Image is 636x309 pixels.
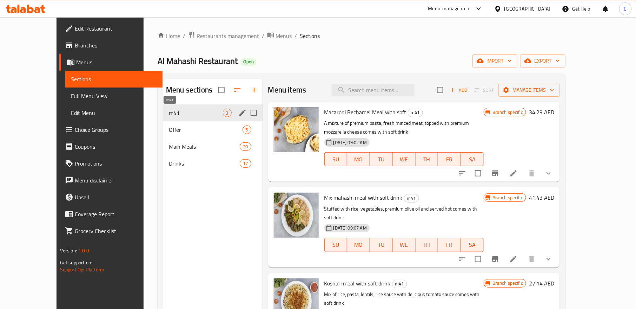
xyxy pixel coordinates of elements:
[75,193,157,201] span: Upsell
[59,155,163,172] a: Promotions
[331,139,370,146] span: [DATE] 09:02 AM
[75,159,157,168] span: Promotions
[183,32,185,40] li: /
[300,32,320,40] span: Sections
[454,165,471,182] button: sort-choices
[237,108,248,118] button: edit
[158,53,238,69] span: Al Mahashi Restaurant
[544,255,553,263] svg: Show Choices
[448,85,470,96] button: Add
[540,251,557,268] button: show more
[540,165,557,182] button: show more
[416,152,438,166] button: TH
[441,154,458,165] span: FR
[370,152,393,166] button: TU
[544,169,553,178] svg: Show Choices
[523,165,540,182] button: delete
[59,138,163,155] a: Coupons
[240,142,251,151] div: items
[267,31,292,40] a: Menus
[471,252,485,266] span: Select to update
[490,280,526,287] span: Branch specific
[59,37,163,54] a: Branches
[408,109,423,117] div: m41
[229,82,246,98] span: Sort sections
[294,32,297,40] li: /
[327,154,345,165] span: SU
[169,109,223,117] span: m41
[393,152,416,166] button: WE
[472,54,517,67] button: import
[75,227,157,235] span: Grocery Checklist
[75,41,157,50] span: Branches
[59,54,163,71] a: Menus
[464,240,481,250] span: SA
[240,159,251,168] div: items
[448,85,470,96] span: Add item
[350,240,367,250] span: MO
[418,154,436,165] span: TH
[324,290,484,308] p: Mix of rice, pasta, lentils, rice sauce with delicious tomato sauce comes with soft drink
[331,225,370,231] span: [DATE] 09:07 AM
[240,143,251,150] span: 20
[471,166,485,181] span: Select to update
[65,88,163,104] a: Full Menu View
[223,109,232,117] div: items
[274,193,319,238] img: Mix mahashi meal with soft drink
[504,86,554,95] span: Manage items
[240,59,257,65] span: Open
[59,223,163,239] a: Grocery Checklist
[461,238,484,252] button: SA
[59,172,163,189] a: Menu disclaimer
[169,125,242,134] span: Offer
[59,189,163,206] a: Upsell
[487,165,504,182] button: Branch-specific-item
[59,206,163,223] a: Coverage Report
[438,152,461,166] button: FR
[404,194,419,202] div: m41
[76,58,157,66] span: Menus
[246,82,263,98] button: Add section
[529,193,554,202] h6: 41.43 AED
[78,246,89,255] span: 1.0.0
[60,258,92,267] span: Get support on:
[169,159,240,168] div: Drinks
[59,20,163,37] a: Edit Restaurant
[487,251,504,268] button: Branch-specific-item
[214,83,229,97] span: Select all sections
[188,31,259,40] a: Restaurants management
[396,240,413,250] span: WE
[392,280,407,288] div: m41
[624,5,627,13] span: E
[509,169,518,178] a: Edit menu item
[454,251,471,268] button: sort-choices
[529,278,554,288] h6: 27.14 AED
[75,24,157,33] span: Edit Restaurant
[373,240,390,250] span: TU
[71,92,157,100] span: Full Menu View
[418,240,436,250] span: TH
[166,85,212,95] h2: Menu sections
[464,154,481,165] span: SA
[163,102,263,175] nav: Menu sections
[163,104,263,121] div: m413edit
[373,154,390,165] span: TU
[324,192,403,203] span: Mix mahashi meal with soft drink
[169,142,240,151] span: Main Meals
[433,83,448,97] span: Select section
[449,86,468,94] span: Add
[324,119,484,136] p: A mixture of premium pasta, fresh minced meat, topped with premium mozzarella cheese comes with s...
[523,251,540,268] button: delete
[404,194,419,202] span: m41
[163,121,263,138] div: Offer5
[75,125,157,134] span: Choice Groups
[240,58,257,66] div: Open
[75,210,157,218] span: Coverage Report
[490,109,526,116] span: Branch specific
[504,5,551,13] div: [GEOGRAPHIC_DATA]
[71,75,157,83] span: Sections
[332,84,415,96] input: search
[470,85,498,96] span: Select section first
[347,152,370,166] button: MO
[262,32,264,40] li: /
